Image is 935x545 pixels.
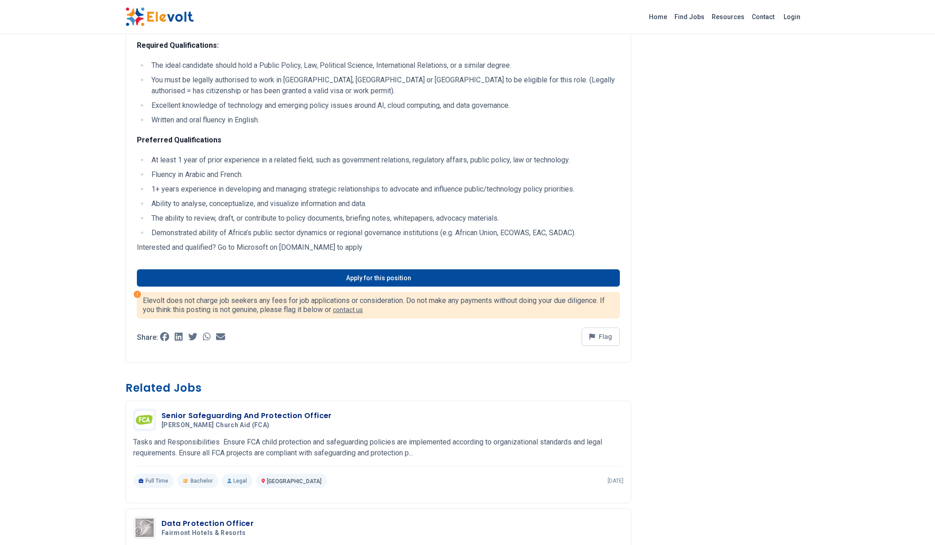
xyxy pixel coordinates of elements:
li: At least 1 year of prior experience in a related field, such as government relations, regulatory ... [149,155,620,166]
p: Legal [222,474,252,488]
a: Finn Church Aid (FCA)Senior Safeguarding And Protection Officer[PERSON_NAME] Church Aid (FCA)Task... [133,409,623,488]
button: Flag [582,328,620,346]
img: Elevolt [126,7,194,26]
p: Share: [137,334,158,341]
span: [PERSON_NAME] Church Aid (FCA) [161,421,270,429]
li: Fluency in Arabic and French. [149,169,620,180]
li: Written and oral fluency in English. [149,115,620,126]
a: Contact [748,10,778,24]
h3: Senior Safeguarding And Protection Officer [161,410,332,421]
li: Excellent knowledge of technology and emerging policy issues around AI, cloud computing, and data... [149,100,620,111]
span: [GEOGRAPHIC_DATA] [267,478,322,484]
a: contact us [333,306,363,313]
span: Fairmont Hotels & Resorts [161,529,246,537]
p: Tasks and Responsibilities Ensure FCA child protection and safeguarding policies are implemented ... [133,437,623,459]
h3: Data Protection Officer [161,518,254,529]
a: Resources [708,10,748,24]
li: Ability to analyse, conceptualize, and visualize information and data. [149,198,620,209]
iframe: Advertisement [646,111,809,238]
span: Bachelor [191,477,213,484]
li: 1+ years experience in developing and managing strategic relationships to advocate and influence ... [149,184,620,195]
p: Elevolt does not charge job seekers any fees for job applications or consideration. Do not make a... [143,296,614,314]
p: Full Time [133,474,174,488]
a: Apply for this position [137,269,620,287]
a: Find Jobs [671,10,708,24]
iframe: Chat Widget [890,501,935,545]
p: Interested and qualified? Go to Microsoft on [DOMAIN_NAME] to apply [137,242,620,253]
img: Fairmont Hotels & Resorts [136,519,154,537]
img: Finn Church Aid (FCA) [136,411,154,429]
li: The ability to review, draft, or contribute to policy documents, briefing notes, whitepapers, adv... [149,213,620,224]
li: The ideal candidate should hold a Public Policy, Law, Political Science, International Relations,... [149,60,620,71]
p: [DATE] [608,477,623,484]
strong: Required Qualifications: [137,41,219,50]
li: Demonstrated ability of Africa’s public sector dynamics or regional governance institutions (e.g.... [149,227,620,238]
li: You must be legally authorised to work in [GEOGRAPHIC_DATA], [GEOGRAPHIC_DATA] or [GEOGRAPHIC_DAT... [149,75,620,96]
a: Home [645,10,671,24]
strong: Preferred Qualifications [137,136,221,144]
a: Login [778,8,806,26]
h3: Related Jobs [126,381,631,395]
